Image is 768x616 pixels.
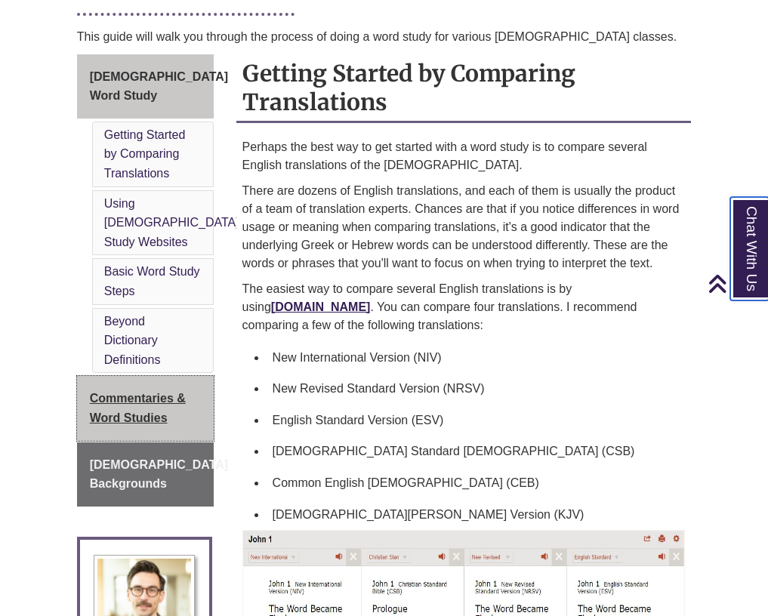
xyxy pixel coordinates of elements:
[267,436,686,467] li: [DEMOGRAPHIC_DATA] Standard [DEMOGRAPHIC_DATA] (CSB)
[104,265,200,297] a: Basic Word Study Steps
[77,442,214,507] a: [DEMOGRAPHIC_DATA] Backgrounds
[90,392,186,424] span: Commentaries & Word Studies
[271,300,371,313] a: [DOMAIN_NAME]
[267,373,686,405] li: New Revised Standard Version (NRSV)
[104,315,161,366] a: Beyond Dictionary Definitions
[267,342,686,374] li: New International Version (NIV)
[77,30,677,43] span: This guide will walk you through the process of doing a word study for various [DEMOGRAPHIC_DATA]...
[104,197,239,248] a: Using [DEMOGRAPHIC_DATA] Study Websites
[90,458,228,491] span: [DEMOGRAPHIC_DATA] Backgrounds
[236,54,692,123] h2: Getting Started by Comparing Translations
[267,467,686,499] li: Common English [DEMOGRAPHIC_DATA] (CEB)
[242,280,686,334] p: The easiest way to compare several English translations is by using . You can compare four transl...
[77,54,214,507] div: Guide Page Menu
[267,499,686,531] li: [DEMOGRAPHIC_DATA][PERSON_NAME] Version (KJV)
[104,128,186,180] a: Getting Started by Comparing Translations
[77,54,214,119] a: [DEMOGRAPHIC_DATA] Word Study
[242,138,686,174] p: Perhaps the best way to get started with a word study is to compare several English translations ...
[242,182,686,273] p: There are dozens of English translations, and each of them is usually the product of a team of tr...
[267,405,686,436] li: English Standard Version (ESV)
[90,70,228,103] span: [DEMOGRAPHIC_DATA] Word Study
[708,273,764,294] a: Back to Top
[77,376,214,440] a: Commentaries & Word Studies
